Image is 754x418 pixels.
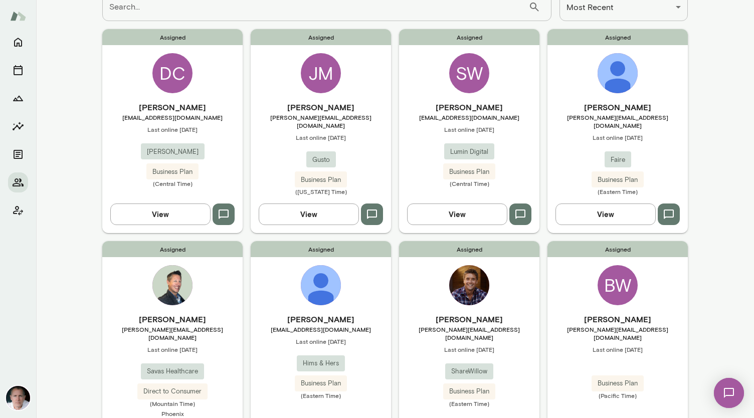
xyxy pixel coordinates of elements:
span: Assigned [251,241,391,257]
button: Growth Plan [8,88,28,108]
h6: [PERSON_NAME] [251,313,391,325]
button: View [407,203,507,225]
h6: [PERSON_NAME] [102,313,243,325]
span: [EMAIL_ADDRESS][DOMAIN_NAME] [251,325,391,333]
img: Ryan Shank [449,265,489,305]
span: Business Plan [295,378,347,388]
button: View [259,203,359,225]
span: ShareWillow [445,366,493,376]
img: Dan Kenger [301,265,341,305]
span: Last online [DATE] [547,133,688,141]
span: (Eastern Time) [547,187,688,195]
span: Assigned [547,241,688,257]
span: [EMAIL_ADDRESS][DOMAIN_NAME] [102,113,243,121]
img: Jessica Karle [598,53,638,93]
span: Phoenix [161,410,184,417]
span: Faire [605,155,631,165]
div: BW [598,265,638,305]
span: [PERSON_NAME][EMAIL_ADDRESS][DOMAIN_NAME] [251,113,391,129]
span: (Central Time) [399,179,539,187]
h6: [PERSON_NAME] [399,101,539,113]
button: Insights [8,116,28,136]
span: Gusto [306,155,336,165]
span: [PERSON_NAME][EMAIL_ADDRESS][DOMAIN_NAME] [399,325,539,341]
span: [PERSON_NAME][EMAIL_ADDRESS][DOMAIN_NAME] [547,113,688,129]
span: Lumin Digital [444,147,494,157]
span: (Eastern Time) [251,391,391,399]
button: Home [8,32,28,52]
span: Savas Healthcare [141,366,204,376]
img: Brian Lawrence [152,265,193,305]
span: [EMAIL_ADDRESS][DOMAIN_NAME] [399,113,539,121]
h6: [PERSON_NAME] [102,101,243,113]
button: Documents [8,144,28,164]
span: Last online [DATE] [251,337,391,345]
img: Mike Lane [6,386,30,410]
span: (Eastern Time) [399,399,539,407]
span: [PERSON_NAME][EMAIL_ADDRESS][DOMAIN_NAME] [547,325,688,341]
span: Business Plan [295,175,347,185]
img: Mento [10,7,26,26]
span: Hims & Hers [297,358,345,368]
span: Business Plan [592,378,644,388]
span: Assigned [102,29,243,45]
button: View [110,203,211,225]
span: Assigned [399,241,539,257]
span: ([US_STATE] Time) [251,187,391,195]
span: Last online [DATE] [251,133,391,141]
span: Last online [DATE] [399,345,539,353]
span: Last online [DATE] [547,345,688,353]
h6: [PERSON_NAME] [251,101,391,113]
span: Business Plan [146,167,199,177]
span: Business Plan [592,175,644,185]
div: JM [301,53,341,93]
span: (Central Time) [102,179,243,187]
h6: [PERSON_NAME] [547,313,688,325]
span: (Pacific Time) [547,391,688,399]
button: View [555,203,656,225]
span: Direct to Consumer [137,386,208,396]
span: [PERSON_NAME][EMAIL_ADDRESS][DOMAIN_NAME] [102,325,243,341]
span: Business Plan [443,167,495,177]
span: Assigned [102,241,243,257]
span: Last online [DATE] [399,125,539,133]
h6: [PERSON_NAME] [547,101,688,113]
span: Last online [DATE] [102,125,243,133]
button: Client app [8,200,28,221]
span: Business Plan [443,386,495,396]
span: Assigned [251,29,391,45]
div: DC [152,53,193,93]
button: Sessions [8,60,28,80]
button: Members [8,172,28,192]
span: Assigned [547,29,688,45]
span: Last online [DATE] [102,345,243,353]
div: SW [449,53,489,93]
span: Assigned [399,29,539,45]
span: [PERSON_NAME] [141,147,205,157]
h6: [PERSON_NAME] [399,313,539,325]
span: (Mountain Time) [102,399,243,407]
